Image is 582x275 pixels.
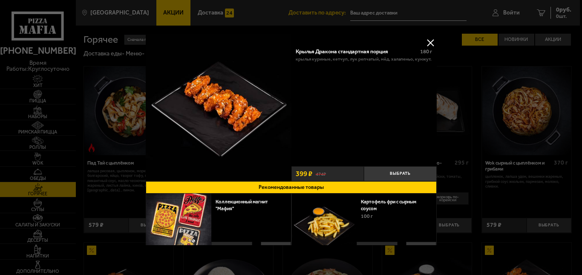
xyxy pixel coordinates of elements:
[146,34,291,181] a: Крылья Дракона стандартная порция
[363,242,386,259] strong: 239 ₽
[260,242,291,260] button: Выбрать
[315,171,326,177] s: 474 ₽
[217,242,236,259] strong: 29 ₽
[420,48,432,55] span: 180 г
[406,242,436,260] button: Выбрать
[215,199,268,212] a: Коллекционный магнит "Мафия"
[296,57,432,61] p: крылья куриные, кетчуп, лук репчатый, мёд, халапеньо, кунжут.
[361,199,416,212] a: Картофель фри с сырным соусом
[296,48,415,55] div: Крылья Дракона стандартная порция
[146,181,437,194] button: Рекомендованные товары
[296,170,312,177] span: 399 ₽
[146,34,291,180] img: Крылья Дракона стандартная порция
[361,213,373,219] span: 100 г
[364,166,437,181] button: Выбрать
